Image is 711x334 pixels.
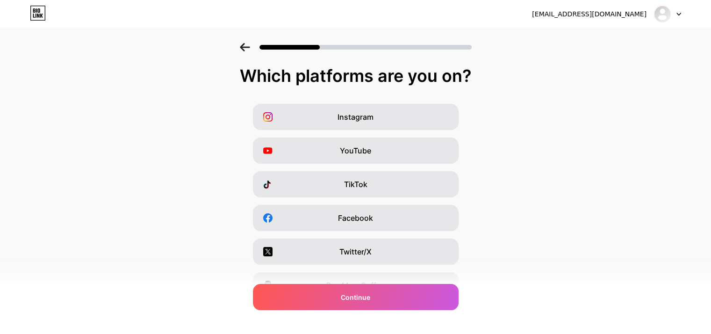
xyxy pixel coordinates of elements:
[9,66,702,85] div: Which platforms are you on?
[339,246,372,257] span: Twitter/X
[341,292,370,302] span: Continue
[338,212,373,224] span: Facebook
[344,179,367,190] span: TikTok
[338,111,373,123] span: Instagram
[326,280,385,291] span: Buy Me a Coffee
[532,10,646,18] font: [EMAIL_ADDRESS][DOMAIN_NAME]
[338,313,373,325] span: Snapchat
[654,5,671,23] img: liên kết choine
[340,145,371,156] span: YouTube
